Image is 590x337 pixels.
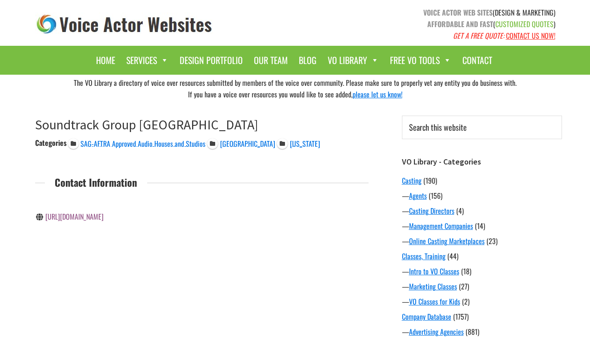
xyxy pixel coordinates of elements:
[453,311,469,322] span: (1757)
[302,7,555,41] p: (DESIGN & MARKETING) ( )
[353,89,402,100] a: please let us know!
[45,174,147,190] span: Contact Information
[175,50,247,70] a: Design Portfolio
[409,266,459,277] a: Intro to VO Classes
[28,75,562,102] div: The VO Library a directory of voice over resources submitted by members of the voice over communi...
[35,116,369,132] h1: Soundtrack Group [GEOGRAPHIC_DATA]
[409,281,457,292] a: Marketing Classes
[249,50,292,70] a: Our Team
[486,236,498,246] span: (23)
[462,296,470,307] span: (2)
[35,116,369,242] article: Soundtrack Group Boston
[402,116,562,139] input: Search this website
[409,326,464,337] a: Advertising Agencies
[409,296,460,307] a: VO Classes for Kids
[402,157,562,167] h3: VO Library - Categories
[506,30,555,41] a: CONTACT US NOW!
[290,138,320,149] span: [US_STATE]
[453,30,504,41] em: GET A FREE QUOTE:
[495,19,554,29] span: CUSTOMIZED QUOTES
[459,281,469,292] span: (27)
[122,50,173,70] a: Services
[277,137,320,148] a: [US_STATE]
[68,137,206,148] a: SAG-AFTRA Approved Audio Houses and Studios
[409,205,454,216] a: Casting Directors
[385,50,456,70] a: Free VO Tools
[92,50,120,70] a: Home
[35,12,214,36] img: voice_actor_websites_logo
[402,175,421,186] a: Casting
[409,236,485,246] a: Online Casting Marketplaces
[402,251,446,261] a: Classes, Training
[80,138,205,149] span: SAG-AFTRA Approved Audio Houses and Studios
[402,266,562,277] div: —
[402,296,562,307] div: —
[427,19,493,29] strong: AFFORDABLE AND FAST
[461,266,471,277] span: (18)
[207,137,275,148] a: [GEOGRAPHIC_DATA]
[402,311,451,322] a: Company Database
[447,251,458,261] span: (44)
[402,190,562,201] div: —
[458,50,497,70] a: Contact
[456,205,464,216] span: (4)
[475,221,485,231] span: (14)
[45,211,104,222] a: [URL][DOMAIN_NAME]
[323,50,383,70] a: VO Library
[423,7,493,18] strong: VOICE ACTOR WEB SITES
[402,236,562,246] div: —
[402,205,562,216] div: —
[409,190,427,201] a: Agents
[409,221,473,231] a: Management Companies
[402,326,562,337] div: —
[402,281,562,292] div: —
[466,326,479,337] span: (881)
[423,175,437,186] span: (190)
[429,190,442,201] span: (156)
[402,221,562,231] div: —
[220,138,275,149] span: [GEOGRAPHIC_DATA]
[35,137,67,148] div: Categories
[294,50,321,70] a: Blog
